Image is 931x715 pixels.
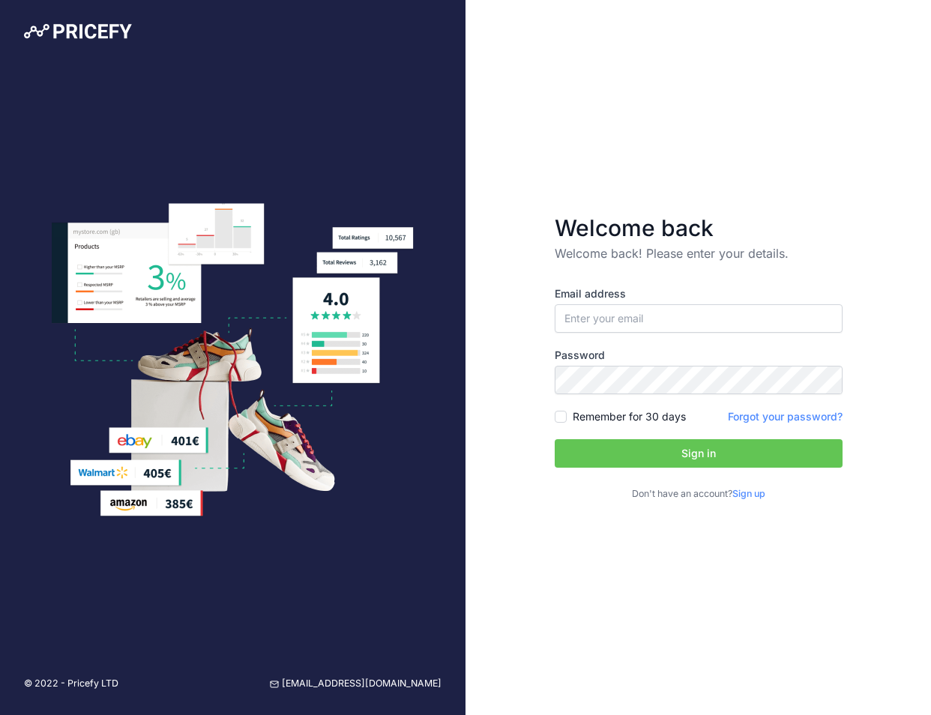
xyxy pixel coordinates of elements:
[728,410,843,423] a: Forgot your password?
[555,439,843,468] button: Sign in
[555,487,843,501] p: Don't have an account?
[555,244,843,262] p: Welcome back! Please enter your details.
[573,409,686,424] label: Remember for 30 days
[732,488,765,499] a: Sign up
[555,304,843,333] input: Enter your email
[555,286,843,301] label: Email address
[24,24,132,39] img: Pricefy
[270,677,442,691] a: [EMAIL_ADDRESS][DOMAIN_NAME]
[24,677,118,691] p: © 2022 - Pricefy LTD
[555,214,843,241] h3: Welcome back
[555,348,843,363] label: Password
